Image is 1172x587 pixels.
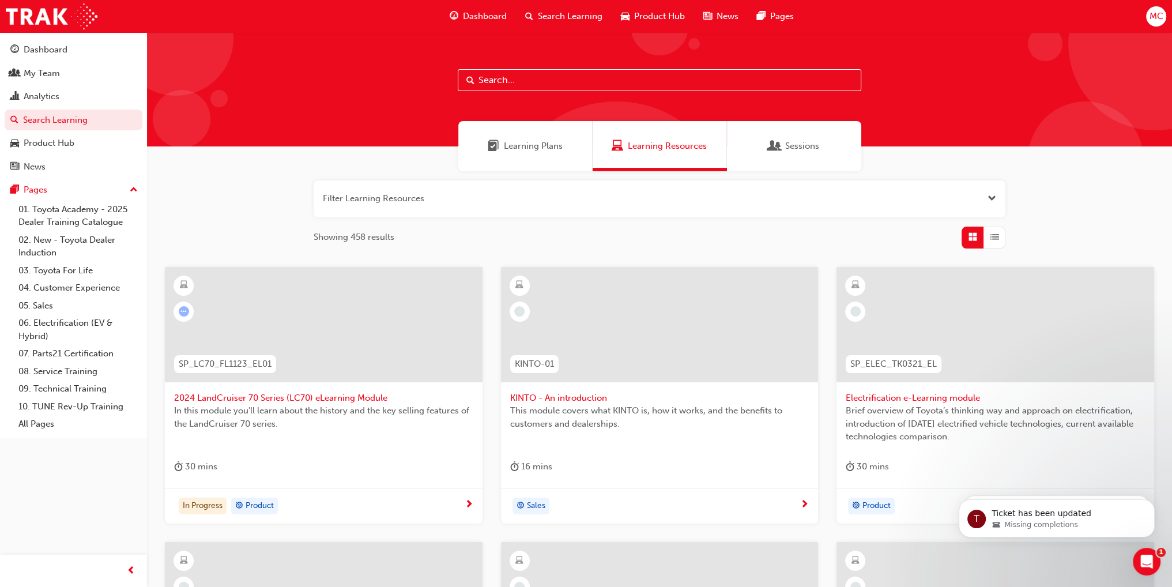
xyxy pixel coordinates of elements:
span: List [990,231,999,244]
a: KINTO-01KINTO - An introductionThis module covers what KINTO is, how it works, and the benefits t... [501,267,819,524]
span: learningRecordVerb_NONE-icon [514,306,525,317]
a: pages-iconPages [748,5,803,28]
a: SP_LC70_FL1123_EL012024 LandCruiser 70 Series (LC70) eLearning ModuleIn this module you'll learn ... [165,267,483,524]
a: Learning ResourcesLearning Resources [593,121,727,171]
span: Showing 458 results [314,231,394,244]
a: car-iconProduct Hub [612,5,694,28]
a: 02. New - Toyota Dealer Induction [14,231,142,262]
span: pages-icon [10,185,19,195]
span: guage-icon [450,9,458,24]
button: DashboardMy TeamAnalyticsSearch LearningProduct HubNews [5,37,142,179]
a: 05. Sales [14,297,142,315]
span: up-icon [130,183,138,198]
a: My Team [5,63,142,84]
span: Learning Resources [628,140,707,153]
span: KINTO - An introduction [510,392,809,405]
div: Analytics [24,90,59,103]
button: MC [1146,6,1166,27]
span: Sessions [769,140,781,153]
button: Pages [5,179,142,201]
span: learningResourceType_ELEARNING-icon [851,278,860,293]
a: 03. Toyota For Life [14,262,142,280]
span: target-icon [852,499,860,514]
div: In Progress [179,498,227,515]
a: 08. Service Training [14,363,142,381]
span: Learning Plans [488,140,499,153]
span: Open the filter [988,192,996,205]
span: KINTO-01 [515,358,554,371]
span: next-icon [465,500,473,510]
a: SessionsSessions [727,121,861,171]
span: news-icon [703,9,712,24]
a: 06. Electrification (EV & Hybrid) [14,314,142,345]
span: chart-icon [10,92,19,102]
span: MC [1149,10,1163,23]
span: next-icon [800,500,809,510]
div: Product Hub [24,137,74,150]
span: Learning Resources [612,140,623,153]
div: My Team [24,67,60,80]
span: Brief overview of Toyota’s thinking way and approach on electrification, introduction of [DATE] e... [846,404,1145,443]
div: 30 mins [174,460,217,474]
span: 1 [1156,548,1166,557]
span: learningResourceType_ELEARNING-icon [180,554,188,569]
div: 30 mins [846,460,889,474]
span: target-icon [517,499,525,514]
span: Grid [968,231,977,244]
span: 2024 LandCruiser 70 Series (LC70) eLearning Module [174,392,473,405]
a: News [5,156,142,178]
span: target-icon [235,499,243,514]
span: prev-icon [127,564,135,578]
span: Learning Plans [504,140,563,153]
div: Pages [24,183,47,197]
span: This module covers what KINTO is, how it works, and the benefits to customers and dealerships. [510,404,809,430]
span: Sessions [785,140,819,153]
span: car-icon [10,138,19,149]
span: Product [246,499,274,513]
div: Dashboard [24,43,67,57]
span: search-icon [525,9,533,24]
span: learningResourceType_ELEARNING-icon [515,278,523,293]
a: Dashboard [5,39,142,61]
span: Sales [527,499,545,513]
a: 07. Parts21 Certification [14,345,142,363]
a: news-iconNews [694,5,748,28]
a: 01. Toyota Academy - 2025 Dealer Training Catalogue [14,201,142,231]
a: Search Learning [5,110,142,131]
iframe: Intercom notifications message [941,475,1172,556]
span: search-icon [10,115,18,126]
div: News [24,160,46,174]
span: duration-icon [510,460,519,474]
span: pages-icon [757,9,766,24]
span: Search Learning [538,10,602,23]
span: learningRecordVerb_ATTEMPT-icon [179,306,189,317]
span: SP_LC70_FL1123_EL01 [179,358,272,371]
a: 09. Technical Training [14,380,142,398]
span: Product [862,499,891,513]
span: learningResourceType_ELEARNING-icon [180,278,188,293]
div: 16 mins [510,460,552,474]
img: Trak [6,3,97,29]
span: Electrification e-Learning module [846,392,1145,405]
a: guage-iconDashboard [440,5,516,28]
a: Product Hub [5,133,142,154]
span: duration-icon [174,460,183,474]
span: learningResourceType_ELEARNING-icon [515,554,523,569]
span: news-icon [10,162,19,172]
a: All Pages [14,415,142,433]
span: Product Hub [634,10,685,23]
span: learningRecordVerb_NONE-icon [850,306,861,317]
span: guage-icon [10,45,19,55]
a: search-iconSearch Learning [516,5,612,28]
span: Pages [770,10,794,23]
span: people-icon [10,69,19,79]
a: 04. Customer Experience [14,279,142,297]
input: Search... [458,69,861,91]
span: Dashboard [463,10,507,23]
